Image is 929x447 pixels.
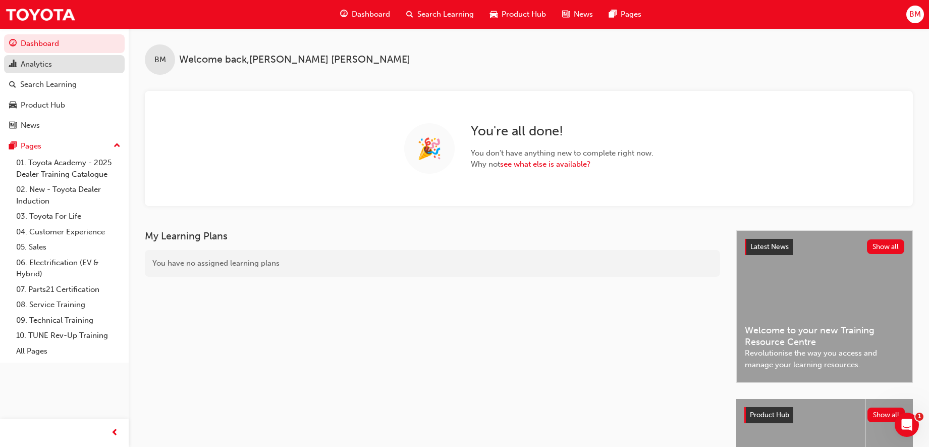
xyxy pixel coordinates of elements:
span: 🎉 [417,143,442,155]
span: news-icon [9,121,17,130]
a: car-iconProduct Hub [482,4,554,25]
a: Latest NewsShow allWelcome to your new Training Resource CentreRevolutionise the way you access a... [736,230,913,383]
button: Show all [867,408,905,422]
span: Product Hub [502,9,546,20]
span: up-icon [114,139,121,153]
span: pages-icon [609,8,617,21]
a: Analytics [4,55,125,74]
span: news-icon [562,8,570,21]
div: You have no assigned learning plans [145,250,720,277]
a: 04. Customer Experience [12,224,125,240]
a: 06. Electrification (EV & Hybrid) [12,255,125,282]
span: BM [154,54,166,66]
span: Product Hub [750,411,789,419]
a: see what else is available? [500,160,590,169]
span: Search Learning [417,9,474,20]
a: pages-iconPages [601,4,649,25]
a: 02. New - Toyota Dealer Induction [12,182,125,209]
a: Latest NewsShow all [745,239,904,255]
a: search-iconSearch Learning [398,4,482,25]
button: Show all [867,239,905,254]
a: Search Learning [4,75,125,94]
div: Pages [21,140,41,152]
a: news-iconNews [554,4,601,25]
span: guage-icon [9,39,17,48]
a: All Pages [12,343,125,359]
a: 08. Service Training [12,297,125,313]
div: Product Hub [21,100,65,111]
a: News [4,116,125,135]
a: Product Hub [4,96,125,115]
span: You don ' t have anything new to complete right now. [471,147,653,159]
a: 10. TUNE Rev-Up Training [12,328,125,343]
div: Analytics [21,59,52,70]
a: Product HubShow all [744,407,905,423]
span: News [574,9,593,20]
h3: My Learning Plans [145,230,720,242]
button: Pages [4,137,125,156]
span: Revolutionise the way you access and manage your learning resources. [745,347,904,370]
span: pages-icon [9,142,17,151]
span: guage-icon [340,8,348,21]
span: Pages [621,9,641,20]
span: prev-icon [111,427,119,439]
a: 07. Parts21 Certification [12,282,125,297]
iframe: Intercom live chat [895,413,919,437]
a: Dashboard [4,34,125,53]
span: search-icon [406,8,413,21]
span: Welcome back , [PERSON_NAME] [PERSON_NAME] [179,54,410,66]
button: BM [906,6,924,23]
a: 01. Toyota Academy - 2025 Dealer Training Catalogue [12,155,125,182]
a: 05. Sales [12,239,125,255]
span: chart-icon [9,60,17,69]
span: Dashboard [352,9,390,20]
span: Latest News [750,242,789,251]
span: Why not [471,159,653,170]
div: Search Learning [20,79,77,90]
span: BM [909,9,921,20]
span: car-icon [9,101,17,110]
span: car-icon [490,8,498,21]
span: search-icon [9,80,16,89]
div: News [21,120,40,131]
a: 09. Technical Training [12,313,125,328]
span: Welcome to your new Training Resource Centre [745,325,904,347]
button: DashboardAnalyticsSearch LearningProduct HubNews [4,32,125,137]
span: 1 [915,413,923,421]
img: Trak [5,3,76,26]
h2: You ' re all done! [471,123,653,139]
a: guage-iconDashboard [332,4,398,25]
a: 03. Toyota For Life [12,209,125,224]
